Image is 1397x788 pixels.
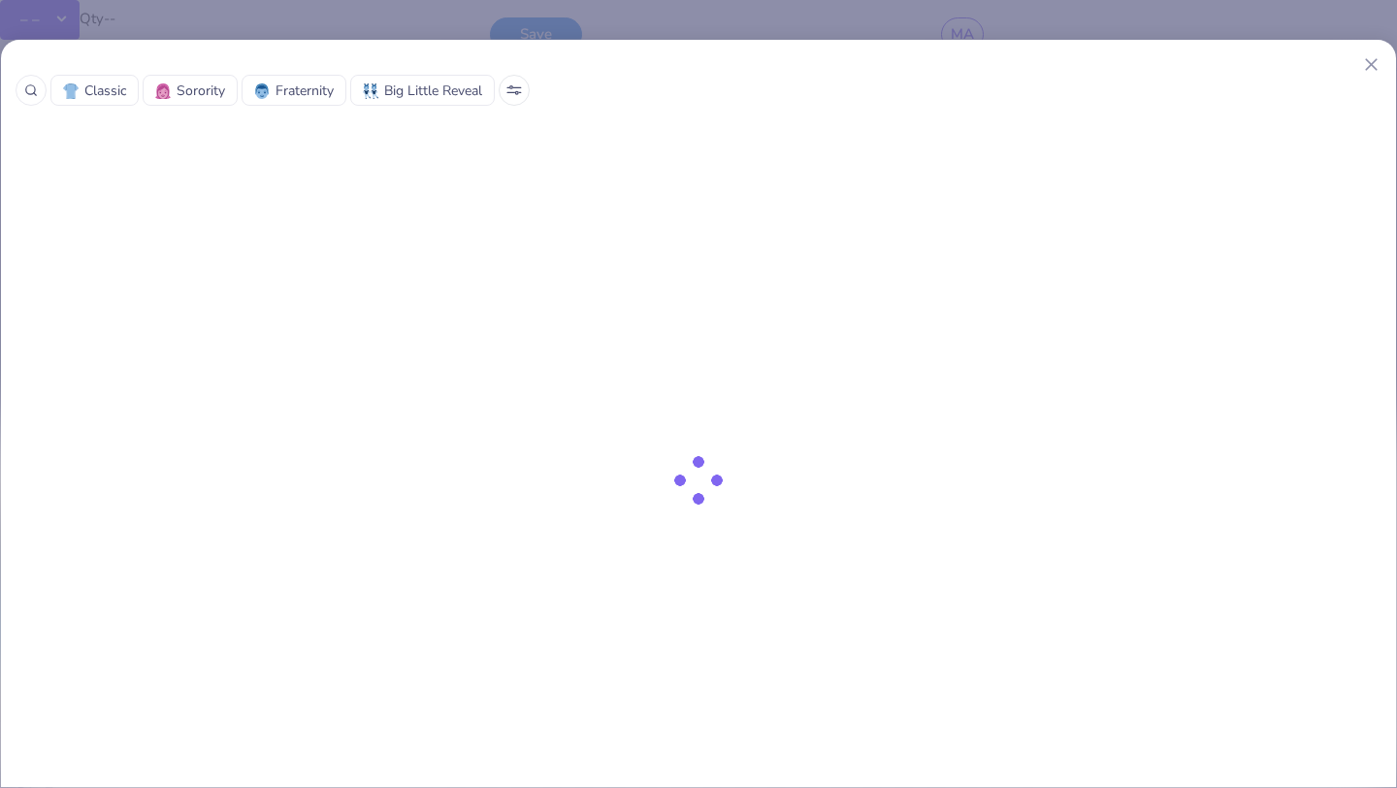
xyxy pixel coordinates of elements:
[177,81,225,101] span: Sorority
[63,83,79,99] img: Classic
[155,83,171,99] img: Sorority
[50,75,139,106] button: ClassicClassic
[242,75,346,106] button: FraternityFraternity
[143,75,238,106] button: SororitySorority
[499,75,530,106] button: Sort Popup Button
[276,81,334,101] span: Fraternity
[84,81,126,101] span: Classic
[254,83,270,99] img: Fraternity
[384,81,482,101] span: Big Little Reveal
[363,83,378,99] img: Big Little Reveal
[350,75,495,106] button: Big Little RevealBig Little Reveal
